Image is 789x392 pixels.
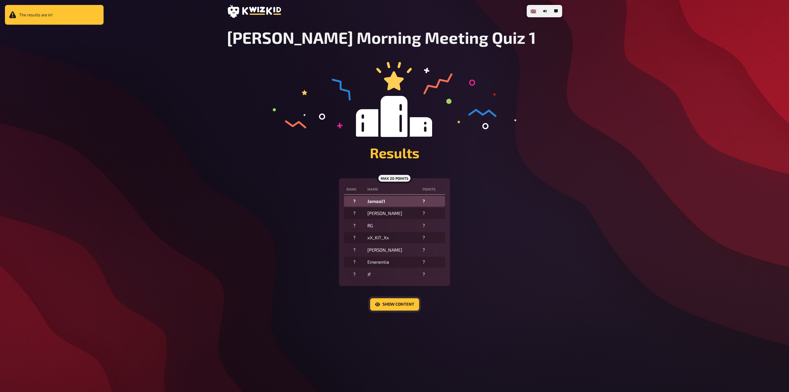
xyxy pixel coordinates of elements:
td: Jamaal1 [365,196,420,207]
td: ? [344,232,365,243]
td: ? [344,269,365,280]
th: Rank [344,184,365,195]
th: points [420,184,445,195]
td: ? [420,196,445,207]
td: [PERSON_NAME] [365,208,420,219]
td: ? [420,232,445,243]
li: 🇬🇧 [528,6,539,16]
td: ? [344,220,365,231]
h1: Results [227,144,562,161]
td: Jf [365,269,420,280]
td: [PERSON_NAME] [365,245,420,256]
td: ? [420,257,445,268]
td: ? [420,208,445,219]
th: Name [365,184,420,195]
td: ? [344,245,365,256]
td: ? [344,196,365,207]
button: Show content [370,298,419,311]
div: max 20 points [377,173,412,183]
td: ? [344,208,365,219]
td: xX_KIT_Xx [365,232,420,243]
td: ? [420,220,445,231]
td: ? [344,257,365,268]
td: Emerentia [365,257,420,268]
h1: [PERSON_NAME] Morning Meeting Quiz 1 [227,28,562,47]
td: ? [420,245,445,256]
td: ? [420,269,445,280]
td: RG [365,220,420,231]
div: The results are in! [5,5,104,25]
